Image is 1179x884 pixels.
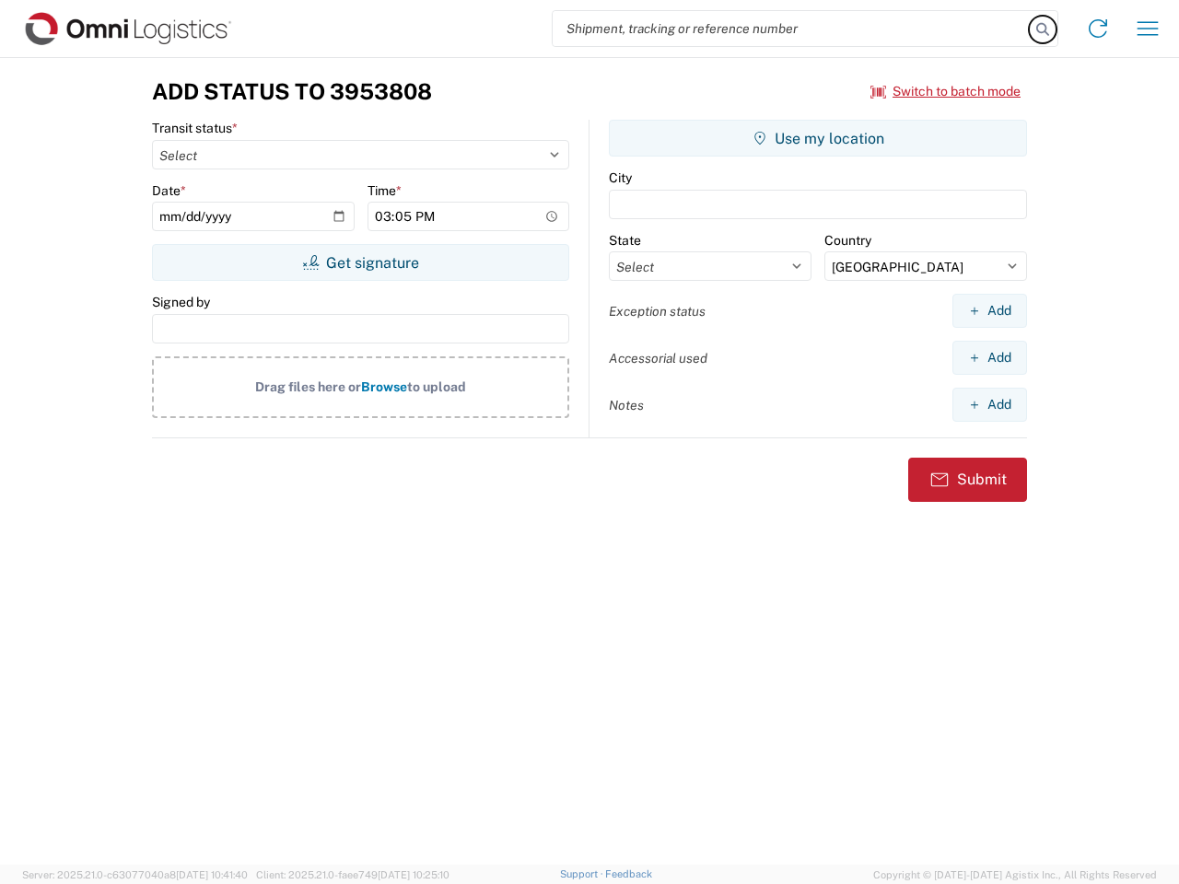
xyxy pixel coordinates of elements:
[873,867,1157,883] span: Copyright © [DATE]-[DATE] Agistix Inc., All Rights Reserved
[609,169,632,186] label: City
[952,388,1027,422] button: Add
[361,379,407,394] span: Browse
[605,868,652,879] a: Feedback
[553,11,1030,46] input: Shipment, tracking or reference number
[378,869,449,880] span: [DATE] 10:25:10
[152,78,432,105] h3: Add Status to 3953808
[824,232,871,249] label: Country
[22,869,248,880] span: Server: 2025.21.0-c63077040a8
[152,244,569,281] button: Get signature
[256,869,449,880] span: Client: 2025.21.0-faee749
[952,294,1027,328] button: Add
[609,232,641,249] label: State
[152,182,186,199] label: Date
[176,869,248,880] span: [DATE] 10:41:40
[609,120,1027,157] button: Use my location
[560,868,606,879] a: Support
[609,303,706,320] label: Exception status
[609,350,707,366] label: Accessorial used
[952,341,1027,375] button: Add
[908,458,1027,502] button: Submit
[870,76,1021,107] button: Switch to batch mode
[609,397,644,413] label: Notes
[407,379,466,394] span: to upload
[152,120,238,136] label: Transit status
[152,294,210,310] label: Signed by
[255,379,361,394] span: Drag files here or
[368,182,402,199] label: Time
